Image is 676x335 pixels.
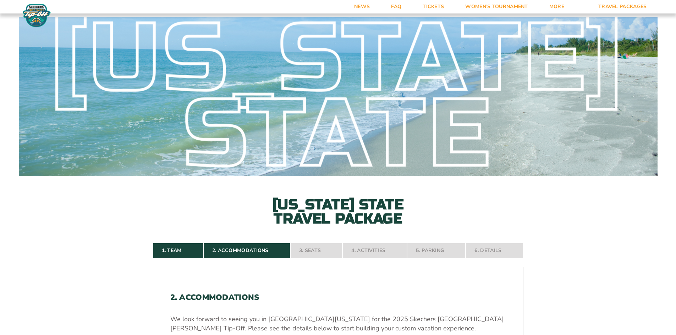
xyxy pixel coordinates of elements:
h2: 2. Accommodations [170,293,506,302]
img: Fort Myers Tip-Off [21,4,52,28]
a: 1. Team [153,243,203,258]
p: We look forward to seeing you in [GEOGRAPHIC_DATA][US_STATE] for the 2025 Skechers [GEOGRAPHIC_DA... [170,315,506,333]
h2: [US_STATE] State Travel Package [260,197,416,226]
div: [US_STATE] State [19,21,658,172]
